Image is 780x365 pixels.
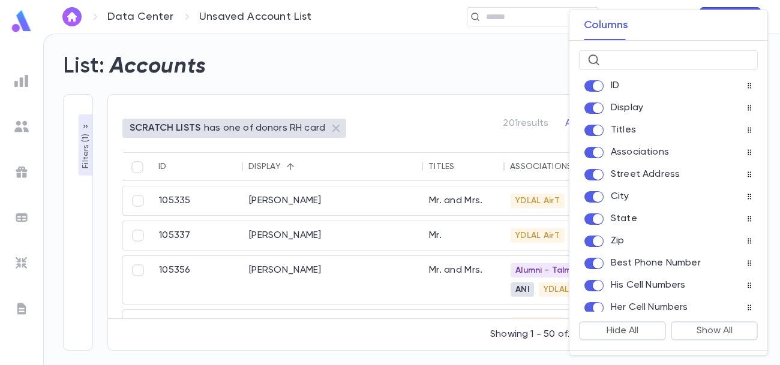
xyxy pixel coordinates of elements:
button: Hide All [579,321,666,340]
button: Show All [671,321,758,340]
p: Associations [611,146,669,158]
p: Street Address [611,168,680,180]
p: State [611,213,637,225]
p: Titles [611,124,636,136]
p: ID [611,80,619,92]
p: Her Cell Numbers [611,301,688,313]
p: His Cell Numbers [611,279,686,291]
p: Best Phone Number [611,257,701,269]
p: Zip [611,235,624,247]
p: Display [611,102,643,114]
p: City [611,191,629,203]
button: Columns [584,10,628,40]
